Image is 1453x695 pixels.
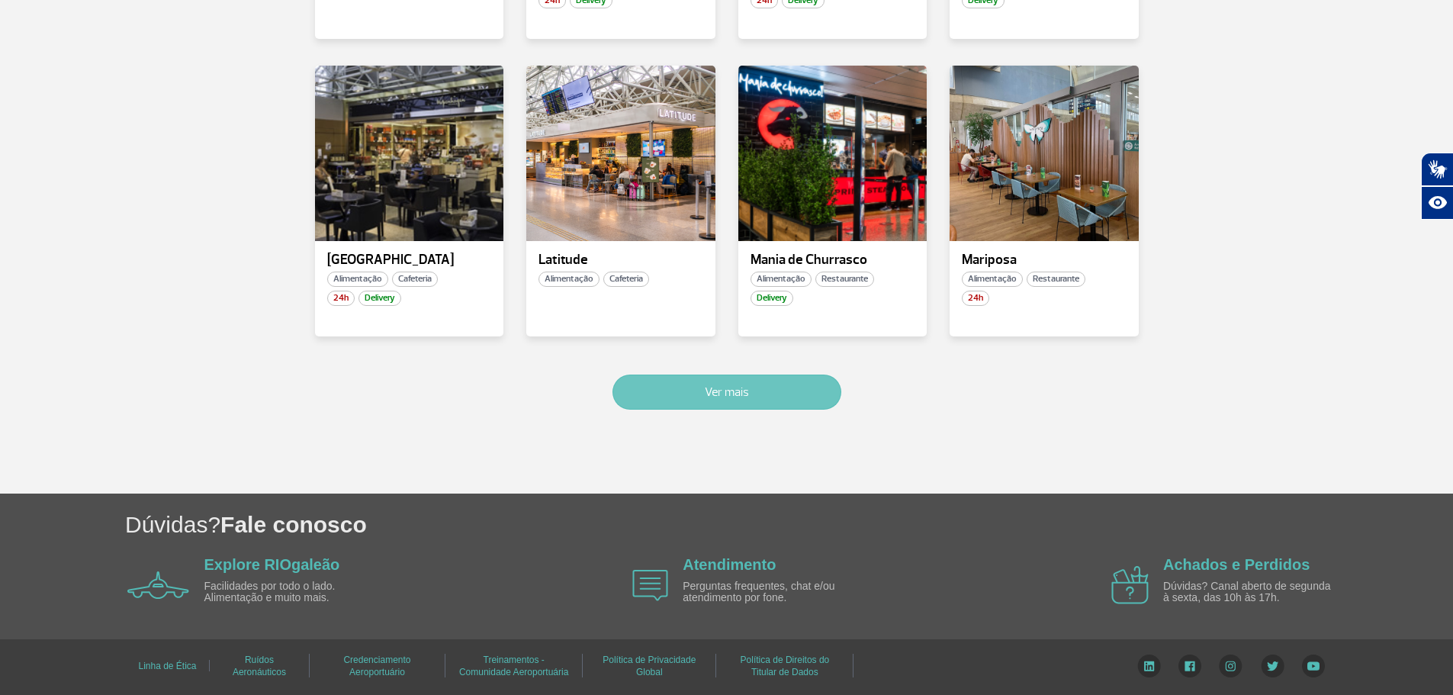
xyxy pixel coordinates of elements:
[327,291,355,306] span: 24h
[1163,556,1310,573] a: Achados e Perdidos
[962,253,1127,268] p: Mariposa
[1421,153,1453,220] div: Plugin de acessibilidade da Hand Talk.
[815,272,874,287] span: Restaurante
[392,272,438,287] span: Cafeteria
[1261,655,1284,677] img: Twitter
[327,272,388,287] span: Alimentação
[1421,153,1453,186] button: Abrir tradutor de língua de sinais.
[459,649,568,682] a: Treinamentos - Comunidade Aeroportuária
[204,556,340,573] a: Explore RIOgaleão
[204,581,380,604] p: Facilidades por todo o lado. Alimentação e muito mais.
[1178,655,1201,677] img: Facebook
[1027,272,1085,287] span: Restaurante
[751,291,793,306] span: Delivery
[751,253,915,268] p: Mania de Churrasco
[962,272,1023,287] span: Alimentação
[1137,655,1161,677] img: LinkedIn
[1111,566,1149,604] img: airplane icon
[962,291,989,306] span: 24h
[632,570,668,601] img: airplane icon
[1302,655,1325,677] img: YouTube
[683,581,858,604] p: Perguntas frequentes, chat e/ou atendimento por fone.
[751,272,812,287] span: Alimentação
[612,375,841,410] button: Ver mais
[603,272,649,287] span: Cafeteria
[1421,186,1453,220] button: Abrir recursos assistivos.
[603,649,696,682] a: Política de Privacidade Global
[538,272,600,287] span: Alimentação
[538,253,703,268] p: Latitude
[220,512,367,537] span: Fale conosco
[1219,655,1242,677] img: Instagram
[343,649,410,682] a: Credenciamento Aeroportuário
[741,649,830,682] a: Política de Direitos do Titular de Dados
[127,571,189,599] img: airplane icon
[683,556,776,573] a: Atendimento
[327,253,492,268] p: [GEOGRAPHIC_DATA]
[358,291,401,306] span: Delivery
[1163,581,1339,604] p: Dúvidas? Canal aberto de segunda à sexta, das 10h às 17h.
[125,509,1453,540] h1: Dúvidas?
[138,655,196,677] a: Linha de Ética
[233,649,286,682] a: Ruídos Aeronáuticos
